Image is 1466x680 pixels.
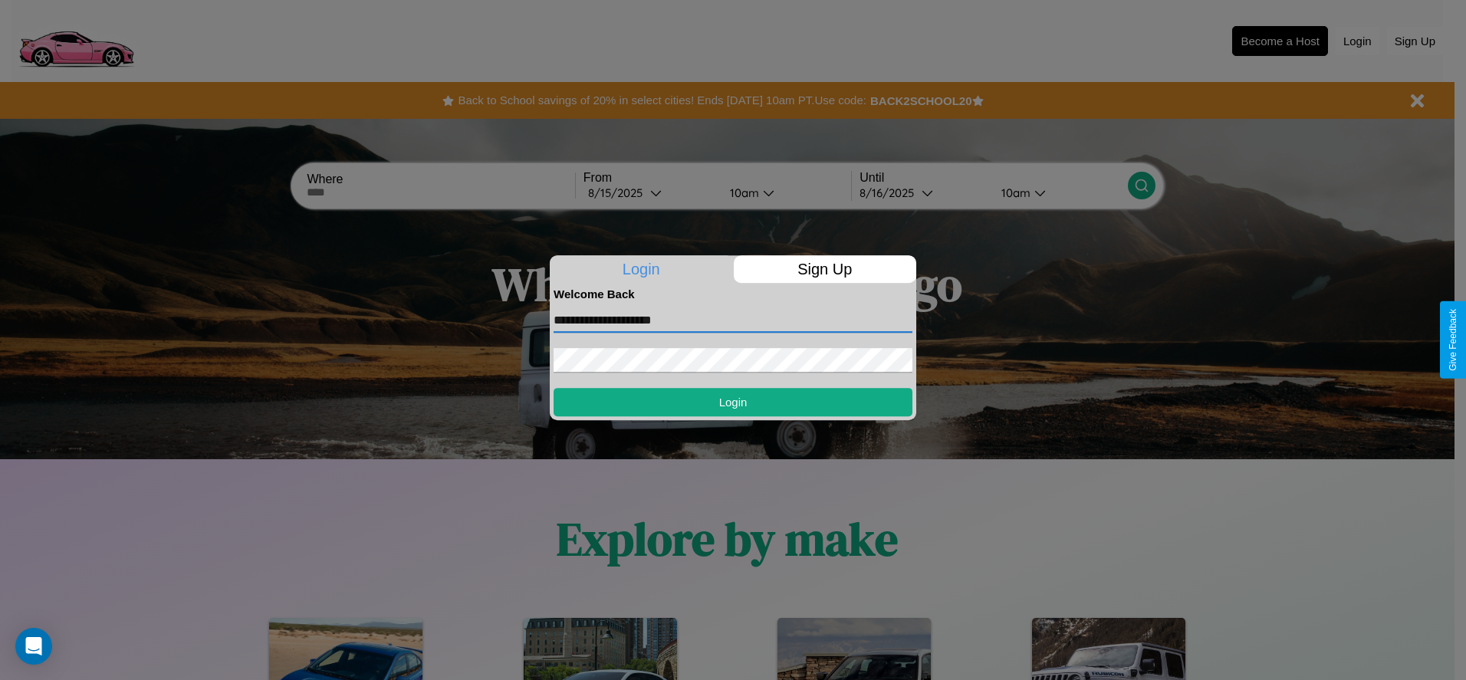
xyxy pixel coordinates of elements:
[554,388,912,416] button: Login
[1448,309,1458,371] div: Give Feedback
[554,287,912,301] h4: Welcome Back
[550,255,733,283] p: Login
[15,628,52,665] div: Open Intercom Messenger
[734,255,917,283] p: Sign Up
